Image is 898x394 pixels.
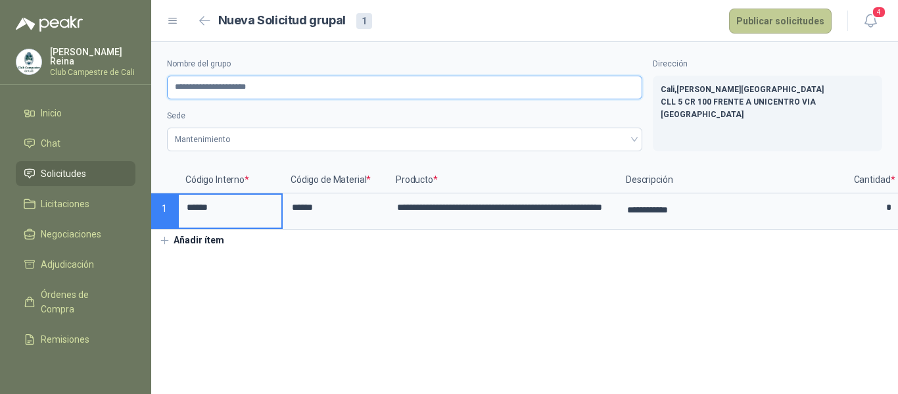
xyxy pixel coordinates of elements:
span: Solicitudes [41,166,86,181]
h2: Nueva Solicitud grupal [218,11,346,30]
span: Adjudicación [41,257,94,272]
a: Remisiones [16,327,135,352]
a: Chat [16,131,135,156]
p: CLL 5 CR 100 FRENTE A UNICENTRO VIA [GEOGRAPHIC_DATA] [661,96,874,121]
p: Cali , [PERSON_NAME][GEOGRAPHIC_DATA] [661,84,874,96]
a: Órdenes de Compra [16,282,135,322]
button: Publicar solicitudes [729,9,832,34]
span: Mantenimiento [175,130,634,149]
label: Sede [167,110,642,122]
span: Negociaciones [41,227,101,241]
p: Club Campestre de Cali [50,68,135,76]
img: Logo peakr [16,16,83,32]
a: Negociaciones [16,222,135,247]
span: Órdenes de Compra [41,287,123,316]
span: 4 [872,6,886,18]
button: 4 [859,9,882,33]
a: Configuración [16,357,135,382]
span: Licitaciones [41,197,89,211]
div: 1 [356,13,372,29]
p: Descripción [618,167,848,193]
a: Licitaciones [16,191,135,216]
p: 1 [151,193,177,230]
p: Código Interno [177,167,283,193]
a: Inicio [16,101,135,126]
a: Solicitudes [16,161,135,186]
p: Código de Material [283,167,388,193]
span: Chat [41,136,60,151]
img: Company Logo [16,49,41,74]
span: Inicio [41,106,62,120]
p: [PERSON_NAME] Reina [50,47,135,66]
p: Producto [388,167,618,193]
label: Dirección [653,58,882,70]
a: Adjudicación [16,252,135,277]
span: Remisiones [41,332,89,347]
label: Nombre del grupo [167,58,642,70]
button: Añadir ítem [151,230,232,252]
